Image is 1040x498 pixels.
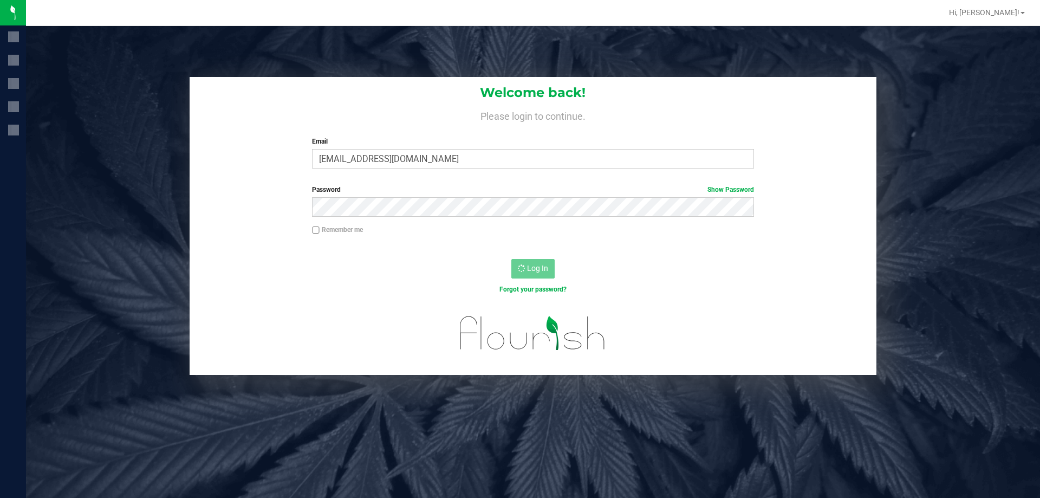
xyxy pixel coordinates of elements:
[190,86,876,100] h1: Welcome back!
[312,227,320,234] input: Remember me
[312,225,363,235] label: Remember me
[190,108,876,121] h4: Please login to continue.
[499,286,567,293] a: Forgot your password?
[447,306,619,361] img: flourish_logo.svg
[527,264,548,273] span: Log In
[312,186,341,193] span: Password
[312,137,753,146] label: Email
[707,186,754,193] a: Show Password
[511,259,555,279] button: Log In
[949,8,1019,17] span: Hi, [PERSON_NAME]!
